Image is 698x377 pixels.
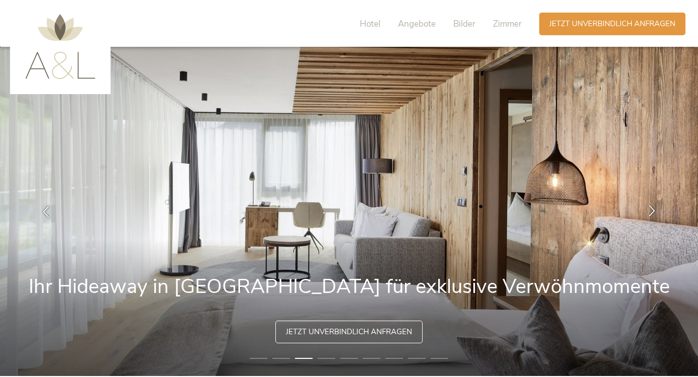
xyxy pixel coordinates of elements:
span: Zimmer [493,18,522,30]
span: Jetzt unverbindlich anfragen [549,19,675,29]
span: Angebote [398,18,436,30]
span: Jetzt unverbindlich anfragen [286,327,412,337]
img: AMONTI & LUNARIS Wellnessresort [25,14,95,79]
span: Bilder [453,18,475,30]
span: Hotel [360,18,380,30]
